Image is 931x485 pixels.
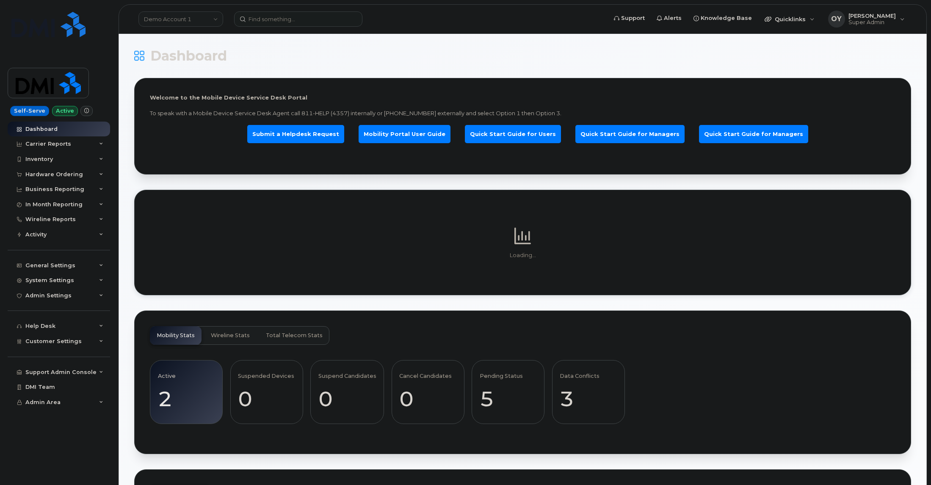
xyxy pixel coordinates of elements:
[158,365,176,379] div: Active
[575,125,685,143] a: Quick Start Guide for Managers
[238,386,295,411] div: 0
[247,125,344,143] a: Submit a Helpdesk Request
[480,386,537,411] div: 5
[359,125,450,143] a: Mobility Portal User Guide
[150,50,227,62] span: Dashboard
[480,365,537,419] a: Pending Status5
[560,365,599,379] div: Data Conflicts
[560,365,617,419] a: Data Conflicts3
[238,365,295,419] a: Suspended Devices0
[399,365,452,379] div: Cancel Candidates
[399,386,456,411] div: 0
[399,365,456,419] a: Cancel Candidates0
[150,109,895,117] p: To speak with a Mobile Device Service Desk Agent call 811-HELP (4357) internally or [PHONE_NUMBER...
[318,365,376,379] div: Suspend Candidates
[266,332,323,339] span: Total Telecom Stats
[150,252,895,259] p: Loading...
[318,386,376,411] div: 0
[480,365,523,379] div: Pending Status
[318,365,376,419] a: Suspend Candidates0
[158,386,215,411] div: 2
[150,94,895,102] p: Welcome to the Mobile Device Service Desk Portal
[560,386,617,411] div: 3
[158,365,215,419] a: Active2
[699,125,808,143] a: Quick Start Guide for Managers
[465,125,561,143] a: Quick Start Guide for Users
[238,365,294,379] div: Suspended Devices
[211,332,250,339] span: Wireline Stats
